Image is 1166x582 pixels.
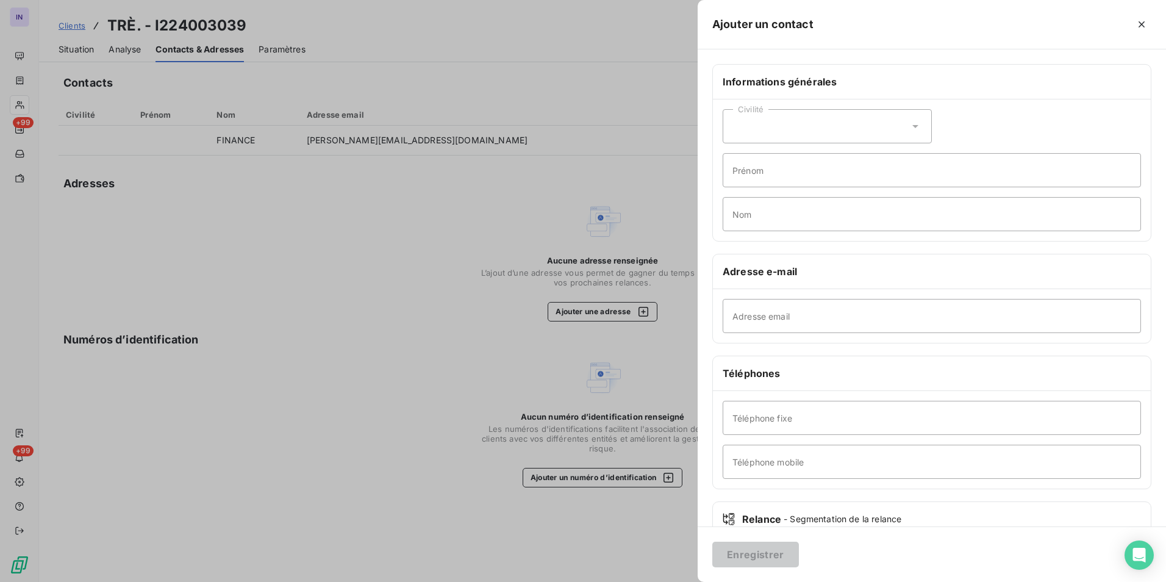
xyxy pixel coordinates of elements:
[723,512,1141,526] div: Relance
[723,299,1141,333] input: placeholder
[723,264,1141,279] h6: Adresse e-mail
[723,153,1141,187] input: placeholder
[723,401,1141,435] input: placeholder
[1125,541,1154,570] div: Open Intercom Messenger
[723,366,1141,381] h6: Téléphones
[723,197,1141,231] input: placeholder
[723,74,1141,89] h6: Informations générales
[712,16,814,33] h5: Ajouter un contact
[712,542,799,567] button: Enregistrer
[723,445,1141,479] input: placeholder
[784,513,901,525] span: - Segmentation de la relance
